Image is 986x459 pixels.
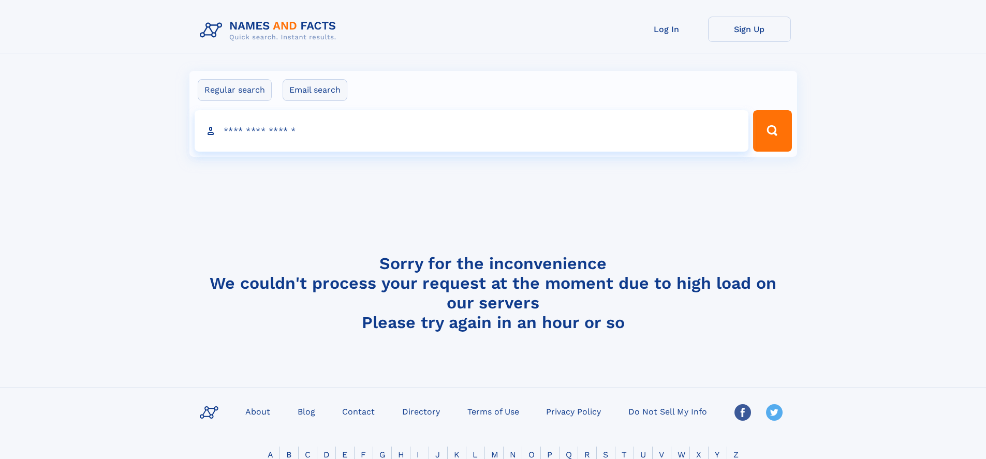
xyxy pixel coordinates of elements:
h4: Sorry for the inconvenience We couldn't process your request at the moment due to high load on ou... [196,254,791,332]
a: Sign Up [708,17,791,42]
label: Regular search [198,79,272,101]
img: Facebook [734,404,751,421]
a: About [241,404,274,419]
img: Logo Names and Facts [196,17,345,45]
a: Do Not Sell My Info [624,404,711,419]
a: Blog [293,404,319,419]
button: Search Button [753,110,791,152]
a: Log In [625,17,708,42]
a: Contact [338,404,379,419]
a: Privacy Policy [542,404,605,419]
img: Twitter [766,404,783,421]
a: Directory [398,404,444,419]
a: Terms of Use [463,404,523,419]
label: Email search [283,79,347,101]
input: search input [195,110,749,152]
